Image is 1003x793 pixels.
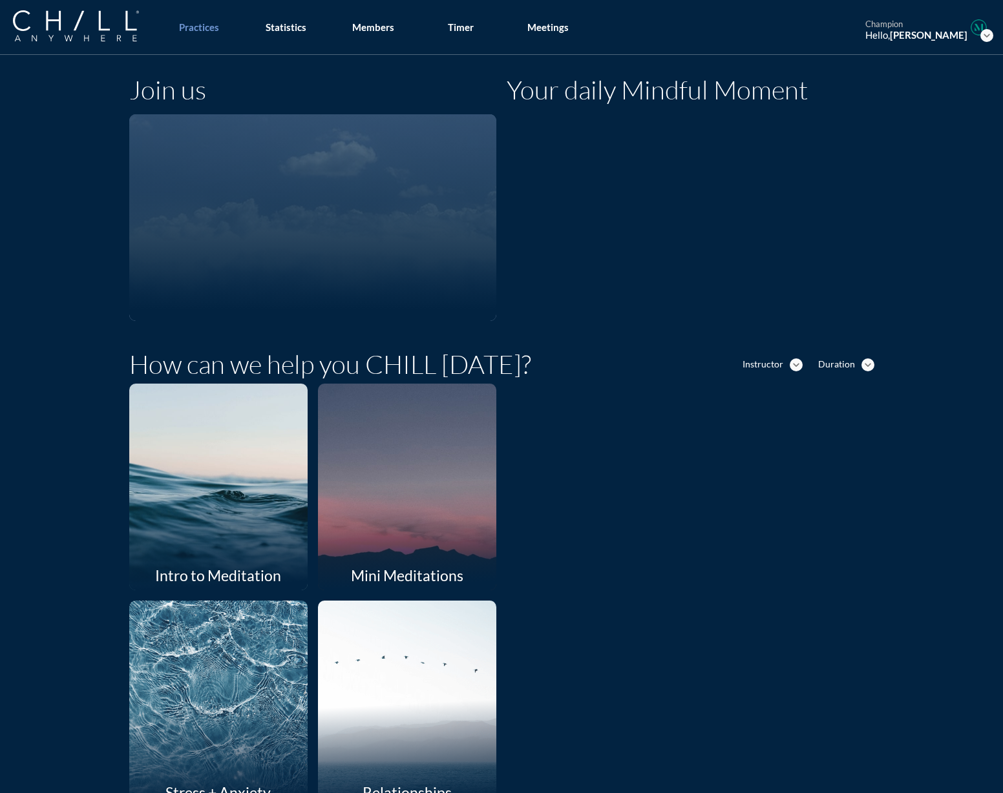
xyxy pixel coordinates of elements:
i: expand_more [861,358,874,371]
h1: How can we help you CHILL [DATE]? [129,349,531,380]
h1: Your daily Mindful Moment [507,74,808,105]
a: Company Logo [13,10,165,43]
div: Duration [818,359,855,370]
div: Mini Meditations [318,561,496,590]
strong: [PERSON_NAME] [890,29,967,41]
div: Instructor [743,359,783,370]
img: Profile icon [971,19,987,36]
div: Practices [179,21,219,33]
div: Intro to Meditation [129,561,308,590]
div: Meetings [527,21,569,33]
h1: Join us [129,74,206,105]
i: expand_more [980,29,993,42]
img: Company Logo [13,10,139,41]
i: expand_more [790,358,803,371]
div: Timer [448,21,474,33]
div: Members [352,21,394,33]
div: Statistics [266,21,306,33]
div: champion [865,19,967,30]
div: Hello, [865,29,967,41]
